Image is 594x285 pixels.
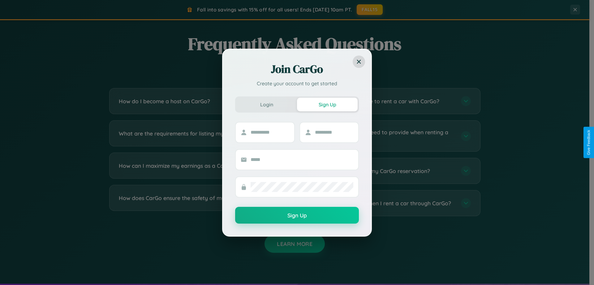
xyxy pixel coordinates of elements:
[235,80,359,87] p: Create your account to get started
[587,130,591,155] div: Give Feedback
[236,98,297,111] button: Login
[297,98,358,111] button: Sign Up
[235,207,359,224] button: Sign Up
[235,62,359,77] h2: Join CarGo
